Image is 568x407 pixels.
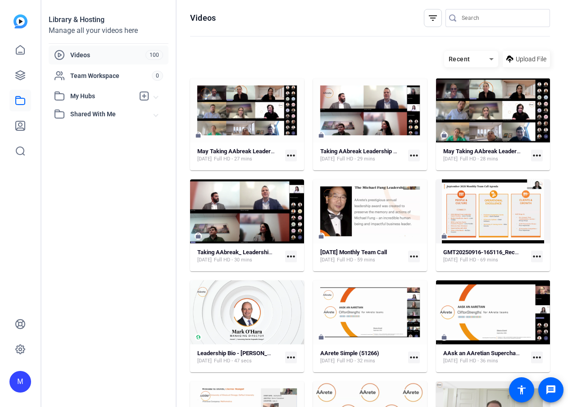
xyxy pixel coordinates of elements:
[516,384,527,395] mat-icon: accessibility
[214,155,252,163] span: Full HD - 27 mins
[197,148,310,155] strong: May Taking AAbreak Leadership Unplugged
[197,148,282,163] a: May Taking AAbreak Leadership Unplugged[DATE]Full HD - 27 mins
[320,249,387,256] strong: [DATE] Monthly Team Call
[70,110,154,119] span: Shared With Me
[443,350,527,365] a: AAsk an AAretian Supercharge Your Strengths-20250910_125602-Meeting Recording[DATE]Full HD - 36 mins
[320,155,335,163] span: [DATE]
[460,357,498,365] span: Full HD - 36 mins
[49,87,168,105] mat-expansion-panel-header: My Hubs
[145,50,163,60] span: 100
[320,350,379,357] strong: AArete Simple (51266)
[443,357,458,365] span: [DATE]
[214,357,252,365] span: Full HD - 47 secs
[197,357,212,365] span: [DATE]
[152,71,163,81] span: 0
[70,71,152,80] span: Team Workspace
[190,13,216,23] h1: Videos
[49,14,168,25] div: Library & Hosting
[531,352,543,363] mat-icon: more_horiz
[70,50,145,59] span: Videos
[545,384,556,395] mat-icon: message
[503,51,550,67] button: Upload File
[462,13,543,23] input: Search
[197,350,282,365] a: Leadership Bio - [PERSON_NAME][DATE]Full HD - 47 secs
[443,148,527,163] a: May Taking AAbreak Leadership Unplugged Conversation-20250529_123239-Meeting Recording[DATE]Full ...
[320,350,404,365] a: AArete Simple (51266)[DATE]Full HD - 32 mins
[443,249,527,264] a: GMT20250916-165116_Recording_1920x1200[DATE]Full HD - 69 mins
[214,256,252,264] span: Full HD - 30 mins
[427,13,438,23] mat-icon: filter_list
[449,55,470,63] span: Recent
[516,55,546,64] span: Upload File
[320,148,404,163] a: Taking AAbreak Leadership Unplugged[DATE]Full HD - 29 mins
[197,256,212,264] span: [DATE]
[337,357,375,365] span: Full HD - 32 mins
[49,105,168,123] mat-expansion-panel-header: Shared With Me
[14,14,27,28] img: blue-gradient.svg
[408,251,420,262] mat-icon: more_horiz
[9,371,31,393] div: M
[70,91,134,101] span: My Hubs
[460,256,498,264] span: Full HD - 69 mins
[337,155,375,163] span: Full HD - 29 mins
[197,155,212,163] span: [DATE]
[443,256,458,264] span: [DATE]
[408,150,420,161] mat-icon: more_horiz
[531,150,543,161] mat-icon: more_horiz
[531,251,543,262] mat-icon: more_horiz
[285,352,297,363] mat-icon: more_horiz
[197,350,285,357] strong: Leadership Bio - [PERSON_NAME]
[337,256,375,264] span: Full HD - 59 mins
[443,249,562,256] strong: GMT20250916-165116_Recording_1920x1200
[320,256,335,264] span: [DATE]
[197,249,282,264] a: Taking AAbreak_ Leadership Unplugged-20250424_153214-Meeting Recording[DATE]Full HD - 30 mins
[285,251,297,262] mat-icon: more_horiz
[443,155,458,163] span: [DATE]
[320,357,335,365] span: [DATE]
[320,148,421,155] strong: Taking AAbreak Leadership Unplugged
[197,249,400,256] strong: Taking AAbreak_ Leadership Unplugged-20250424_153214-Meeting Recording
[320,249,404,264] a: [DATE] Monthly Team Call[DATE]Full HD - 59 mins
[285,150,297,161] mat-icon: more_horiz
[460,155,498,163] span: Full HD - 28 mins
[408,352,420,363] mat-icon: more_horiz
[49,25,168,36] div: Manage all your videos here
